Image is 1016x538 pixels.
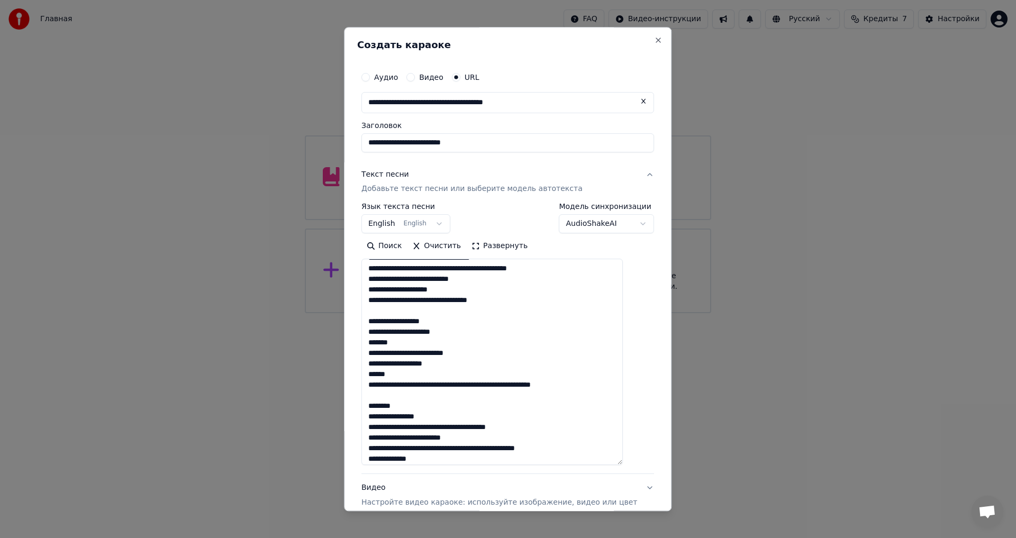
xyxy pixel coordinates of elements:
button: Очистить [407,238,467,255]
button: Развернуть [466,238,533,255]
div: Текст песниДобавьте текст песни или выберите модель автотекста [361,203,654,474]
button: ВидеоНастройте видео караоке: используйте изображение, видео или цвет [361,475,654,517]
button: Текст песниДобавьте текст песни или выберите модель автотекста [361,161,654,203]
label: Модель синхронизации [559,203,655,211]
label: Аудио [374,74,398,81]
label: Видео [419,74,443,81]
div: Видео [361,483,637,508]
button: Поиск [361,238,407,255]
label: Заголовок [361,122,654,129]
label: Язык текста песни [361,203,450,211]
p: Настройте видео караоке: используйте изображение, видео или цвет [361,498,637,508]
label: URL [465,74,479,81]
div: Текст песни [361,169,409,180]
h2: Создать караоке [357,40,658,50]
p: Добавьте текст песни или выберите модель автотекста [361,184,583,195]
